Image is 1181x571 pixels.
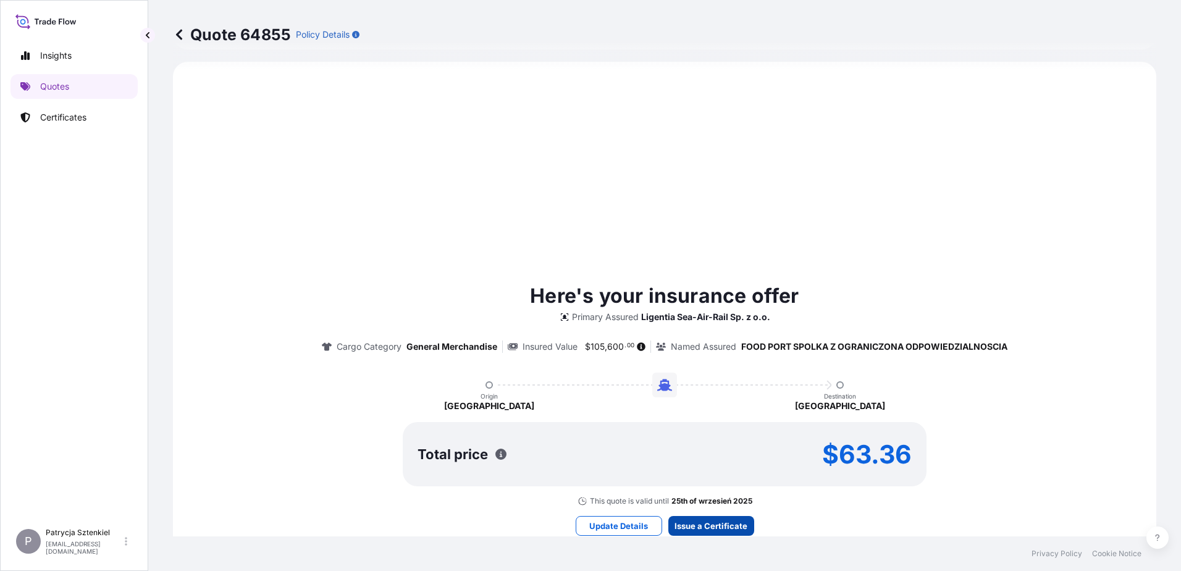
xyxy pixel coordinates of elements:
[590,342,605,351] span: 105
[607,342,624,351] span: 600
[337,340,401,353] p: Cargo Category
[627,344,634,348] span: 00
[624,344,626,348] span: .
[589,520,648,532] p: Update Details
[1032,549,1082,559] a: Privacy Policy
[530,281,799,311] p: Here's your insurance offer
[572,311,639,323] p: Primary Assured
[824,392,856,400] p: Destination
[481,392,498,400] p: Origin
[523,340,578,353] p: Insured Value
[46,528,122,538] p: Patrycja Sztenkiel
[418,448,488,460] p: Total price
[668,516,754,536] button: Issue a Certificate
[822,444,912,464] p: $63.36
[11,74,138,99] a: Quotes
[173,25,291,44] p: Quote 64855
[46,540,122,555] p: [EMAIL_ADDRESS][DOMAIN_NAME]
[671,496,752,506] p: 25th of wrzesień 2025
[40,49,72,62] p: Insights
[11,105,138,130] a: Certificates
[1092,549,1141,559] a: Cookie Notice
[641,311,770,323] p: Ligentia Sea-Air-Rail Sp. z o.o.
[40,111,86,124] p: Certificates
[296,28,350,41] p: Policy Details
[795,400,885,412] p: [GEOGRAPHIC_DATA]
[590,496,669,506] p: This quote is valid until
[444,400,534,412] p: [GEOGRAPHIC_DATA]
[605,342,607,351] span: ,
[585,342,590,351] span: $
[406,340,497,353] p: General Merchandise
[675,520,747,532] p: Issue a Certificate
[671,340,736,353] p: Named Assured
[576,516,662,536] button: Update Details
[25,535,32,548] span: P
[741,340,1007,353] p: FOOD PORT SPOLKA Z OGRANICZONA ODPOWIEDZIALNOSCIA
[40,80,69,93] p: Quotes
[11,43,138,68] a: Insights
